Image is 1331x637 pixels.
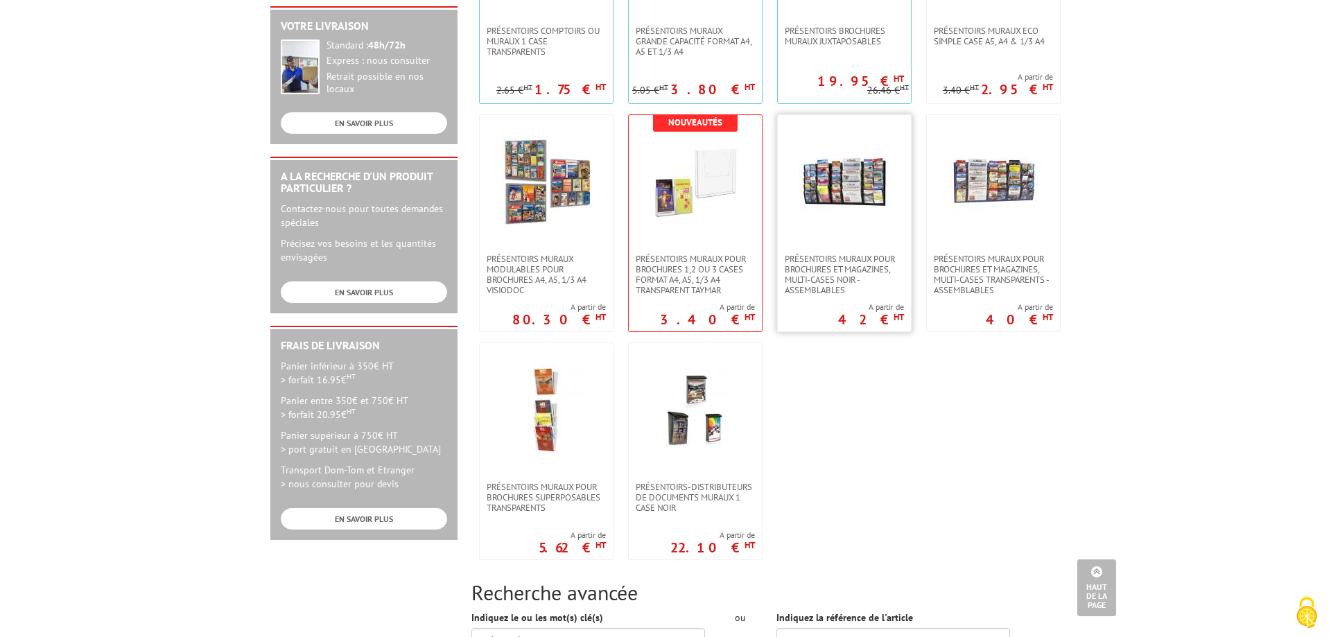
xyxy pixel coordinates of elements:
span: PRÉSENTOIRS MURAUX POUR BROCHURES 1,2 OU 3 CASES FORMAT A4, A5, 1/3 A4 TRANSPARENT TAYMAR [636,254,755,295]
p: 40 € [986,315,1053,324]
p: Panier entre 350€ et 750€ HT [281,394,447,421]
span: PRÉSENTOIRS MURAUX POUR BROCHURES ET MAGAZINES, MULTI-CASES TRANSPARENTS - ASSEMBLABLES [934,254,1053,295]
img: PRÉSENTOIRS MURAUX POUR BROCHURES SUPERPOSABLES TRANSPARENTS [501,364,591,454]
h2: A la recherche d'un produit particulier ? [281,171,447,195]
a: Haut de la page [1077,559,1116,616]
sup: HT [745,311,755,323]
img: Présentoirs muraux modulables pour brochures A4, A5, 1/3 A4 VISIODOC [501,136,591,226]
sup: HT [595,81,606,93]
span: > forfait 20.95€ [281,408,356,421]
span: Présentoirs brochures muraux juxtaposables [785,26,904,46]
span: A partir de [838,302,904,313]
img: PRÉSENTOIRS MURAUX POUR BROCHURES 1,2 OU 3 CASES FORMAT A4, A5, 1/3 A4 TRANSPARENT TAYMAR [650,136,740,226]
div: Retrait possible en nos locaux [327,71,447,96]
p: Transport Dom-Tom et Etranger [281,463,447,491]
sup: HT [1043,311,1053,323]
p: 42 € [838,315,904,324]
sup: HT [595,311,606,323]
a: PRÉSENTOIRS MURAUX POUR BROCHURES 1,2 OU 3 CASES FORMAT A4, A5, 1/3 A4 TRANSPARENT TAYMAR [629,254,762,295]
sup: HT [659,82,668,92]
img: PRÉSENTOIRS MURAUX POUR BROCHURES ET MAGAZINES, MULTI-CASES TRANSPARENTS - ASSEMBLABLES [948,136,1038,226]
a: EN SAVOIR PLUS [281,112,447,134]
p: 3.80 € [670,85,755,94]
span: > nous consulter pour devis [281,478,399,490]
h2: Frais de Livraison [281,340,447,352]
label: Indiquez le ou les mot(s) clé(s) [471,611,603,625]
span: A partir de [943,71,1053,82]
sup: HT [595,539,606,551]
a: PRÉSENTOIRS-DISTRIBUTEURS DE DOCUMENTS MURAUX 1 CASE NOIR [629,482,762,513]
p: 26.46 € [867,85,909,96]
div: ou [726,611,756,625]
p: Panier inférieur à 350€ HT [281,359,447,387]
b: Nouveautés [668,116,722,128]
span: PRÉSENTOIRS MURAUX POUR BROCHURES SUPERPOSABLES TRANSPARENTS [487,482,606,513]
a: PRÉSENTOIRS MURAUX POUR BROCHURES SUPERPOSABLES TRANSPARENTS [480,482,613,513]
sup: HT [745,81,755,93]
p: Contactez-nous pour toutes demandes spéciales [281,202,447,229]
sup: HT [900,82,909,92]
p: 3.40 € [660,315,755,324]
span: A partir de [660,302,755,313]
sup: HT [970,82,979,92]
span: A partir de [670,530,755,541]
button: Cookies (fenêtre modale) [1282,590,1331,637]
p: 2.65 € [496,85,532,96]
a: EN SAVOIR PLUS [281,508,447,530]
sup: HT [894,311,904,323]
span: > port gratuit en [GEOGRAPHIC_DATA] [281,443,441,455]
p: 80.30 € [512,315,606,324]
sup: HT [894,73,904,85]
p: 1.75 € [534,85,606,94]
span: Présentoirs muraux Eco simple case A5, A4 & 1/3 A4 [934,26,1053,46]
sup: HT [523,82,532,92]
sup: HT [1043,81,1053,93]
h2: Votre livraison [281,20,447,33]
img: Cookies (fenêtre modale) [1289,595,1324,630]
p: 5.05 € [632,85,668,96]
sup: HT [745,539,755,551]
p: 2.95 € [981,85,1053,94]
sup: HT [347,406,356,416]
span: Présentoirs muraux modulables pour brochures A4, A5, 1/3 A4 VISIODOC [487,254,606,295]
a: PRÉSENTOIRS MURAUX POUR BROCHURES ET MAGAZINES, MULTI-CASES TRANSPARENTS - ASSEMBLABLES [927,254,1060,295]
a: Présentoirs muraux Eco simple case A5, A4 & 1/3 A4 [927,26,1060,46]
span: A partir de [539,530,606,541]
span: PRÉSENTOIRS-DISTRIBUTEURS DE DOCUMENTS MURAUX 1 CASE NOIR [636,482,755,513]
p: 3.40 € [943,85,979,96]
span: PRÉSENTOIRS MURAUX POUR BROCHURES ET MAGAZINES, MULTI-CASES NOIR - ASSEMBLABLES [785,254,904,295]
div: Express : nous consulter [327,55,447,67]
p: Panier supérieur à 750€ HT [281,428,447,456]
a: PRÉSENTOIRS MURAUX POUR BROCHURES ET MAGAZINES, MULTI-CASES NOIR - ASSEMBLABLES [778,254,911,295]
a: EN SAVOIR PLUS [281,281,447,303]
sup: HT [347,372,356,381]
img: PRÉSENTOIRS MURAUX POUR BROCHURES ET MAGAZINES, MULTI-CASES NOIR - ASSEMBLABLES [799,136,889,226]
img: PRÉSENTOIRS-DISTRIBUTEURS DE DOCUMENTS MURAUX 1 CASE NOIR [650,364,740,454]
a: PRÉSENTOIRS MURAUX GRANDE CAPACITÉ FORMAT A4, A5 ET 1/3 A4 [629,26,762,57]
span: > forfait 16.95€ [281,374,356,386]
span: PRÉSENTOIRS MURAUX GRANDE CAPACITÉ FORMAT A4, A5 ET 1/3 A4 [636,26,755,57]
p: 22.10 € [670,543,755,552]
span: Présentoirs comptoirs ou muraux 1 case Transparents [487,26,606,57]
div: Standard : [327,40,447,52]
span: A partir de [512,302,606,313]
p: 5.62 € [539,543,606,552]
h2: Recherche avancée [471,581,1061,604]
img: widget-livraison.jpg [281,40,320,94]
p: Précisez vos besoins et les quantités envisagées [281,236,447,264]
label: Indiquez la référence de l'article [776,611,913,625]
a: Présentoirs brochures muraux juxtaposables [778,26,911,46]
a: Présentoirs comptoirs ou muraux 1 case Transparents [480,26,613,57]
span: A partir de [986,302,1053,313]
p: 19.95 € [817,77,904,85]
a: Présentoirs muraux modulables pour brochures A4, A5, 1/3 A4 VISIODOC [480,254,613,295]
strong: 48h/72h [368,39,406,51]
